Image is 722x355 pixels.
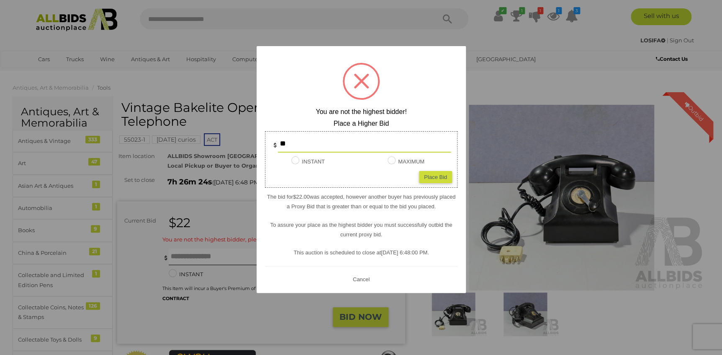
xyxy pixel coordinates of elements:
p: To assure your place as the highest bidder you must successfully outbid the current proxy bid. [265,220,457,239]
h2: You are not the highest bidder! [265,108,457,116]
span: [DATE] 6:48:00 PM [381,249,427,256]
p: The bid for was accepted, however another buyer has previously placed a Proxy Bid that is greater... [265,192,457,211]
label: INSTANT [291,157,325,166]
div: Place Bid [419,171,452,183]
p: This auction is scheduled to close at . [265,248,457,257]
label: MAXIMUM [388,157,424,166]
button: Cancel [350,274,372,284]
span: $22.00 [293,193,310,200]
h2: Place a Higher Bid [265,119,457,127]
